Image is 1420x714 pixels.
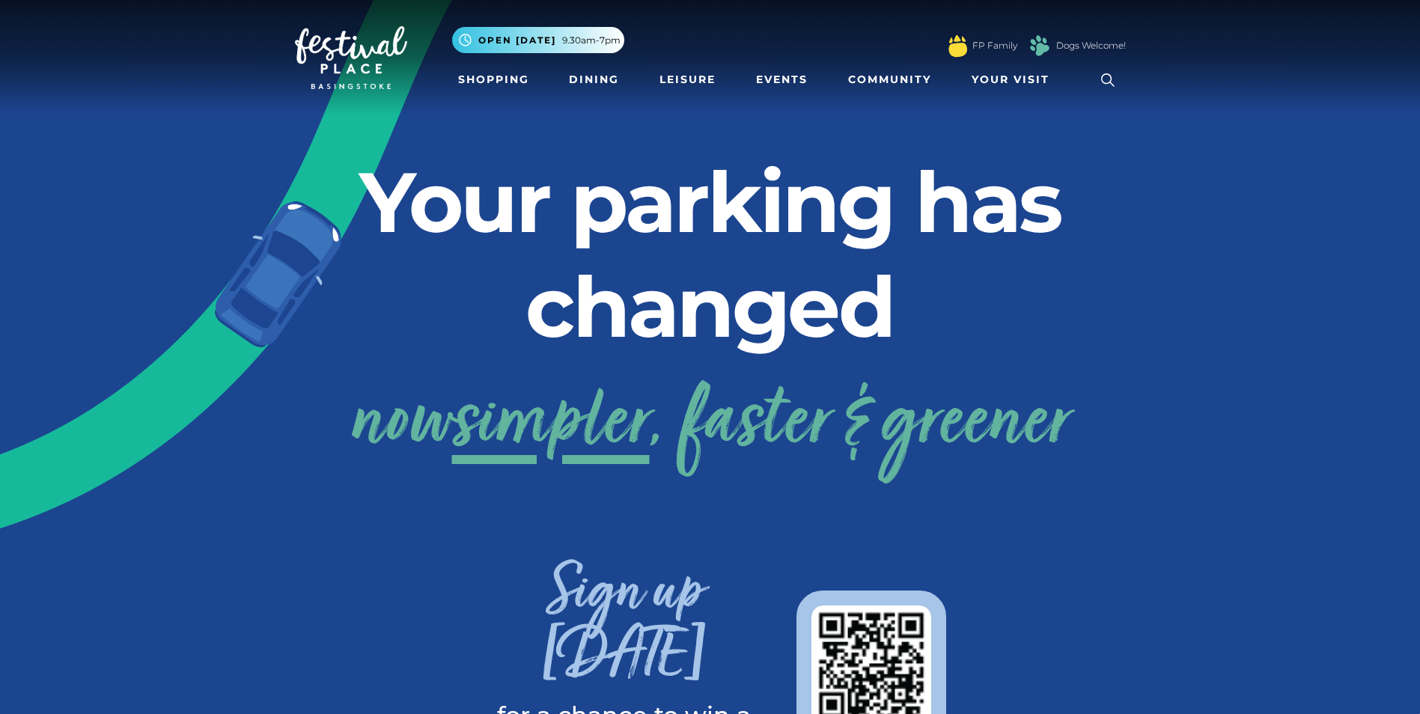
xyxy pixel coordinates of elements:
a: Shopping [452,66,535,94]
a: Events [750,66,814,94]
a: FP Family [972,39,1017,52]
a: Community [842,66,937,94]
span: Open [DATE] [478,34,556,47]
a: Dogs Welcome! [1056,39,1126,52]
span: 9.30am-7pm [562,34,621,47]
h2: Your parking has changed [295,150,1126,359]
a: Leisure [653,66,722,94]
button: Open [DATE] 9.30am-7pm [452,27,624,53]
span: Your Visit [972,72,1049,88]
a: Your Visit [966,66,1063,94]
h3: Sign up [DATE] [475,564,774,704]
span: simpler [452,364,650,484]
a: Dining [563,66,625,94]
img: Festival Place Logo [295,26,407,89]
a: nowsimpler, faster & greener [351,364,1070,484]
